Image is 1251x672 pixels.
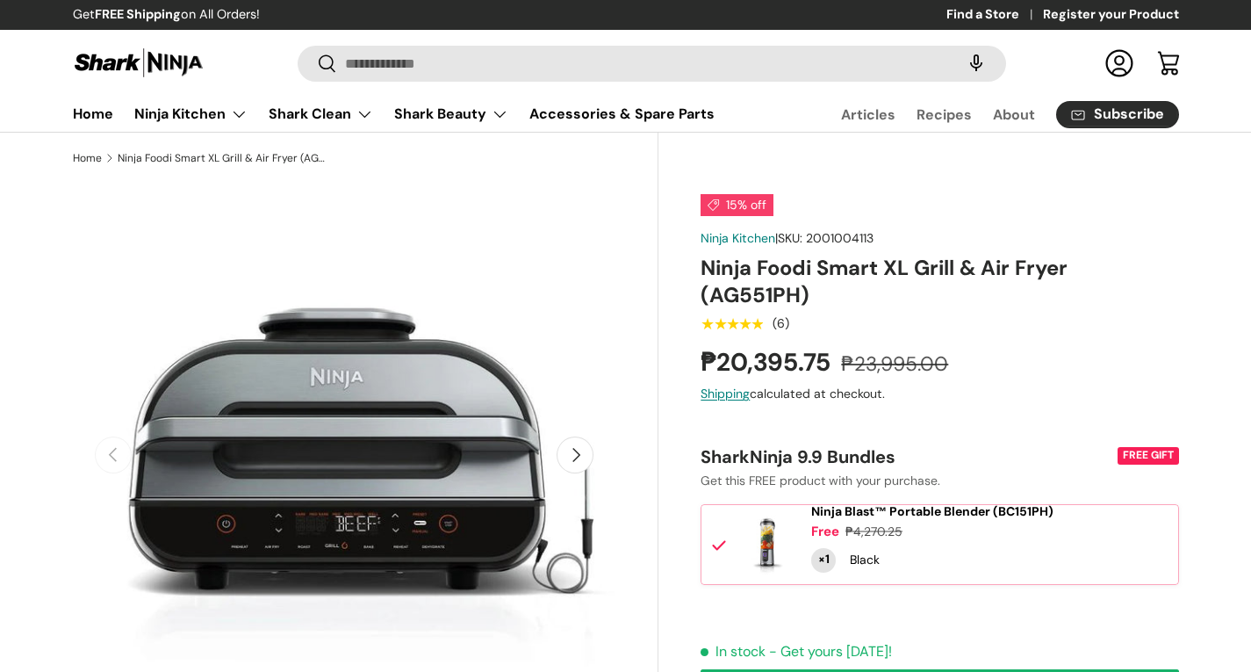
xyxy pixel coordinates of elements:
[1094,107,1164,121] span: Subscribe
[773,317,789,330] div: (6)
[394,97,508,132] a: Shark Beauty
[134,97,248,132] a: Ninja Kitchen
[701,316,763,332] div: 5.0 out of 5.0 stars
[701,346,835,379] strong: ₱20,395.75
[73,97,715,132] nav: Primary
[73,97,113,131] a: Home
[529,97,715,131] a: Accessories & Spare Parts
[269,97,373,132] a: Shark Clean
[806,230,874,246] span: 2001004113
[841,98,895,132] a: Articles
[384,97,519,132] summary: Shark Beauty
[1043,5,1179,25] a: Register your Product
[701,194,773,216] span: 15% off
[993,98,1035,132] a: About
[701,255,1178,309] h1: Ninja Foodi Smart XL Grill & Air Fryer (AG551PH)
[1056,101,1179,128] a: Subscribe
[946,5,1043,25] a: Find a Store
[258,97,384,132] summary: Shark Clean
[799,97,1179,132] nav: Secondary
[948,44,1004,83] speech-search-button: Search by voice
[73,153,102,163] a: Home
[811,548,836,573] div: Quantity
[124,97,258,132] summary: Ninja Kitchen
[701,445,1113,468] div: SharkNinja 9.9 Bundles
[850,551,880,569] div: Black
[917,98,972,132] a: Recipes
[701,230,775,246] a: Ninja Kitchen
[701,642,766,661] span: In stock
[778,230,802,246] span: SKU:
[701,315,763,333] span: ★★★★★
[118,153,328,163] a: Ninja Foodi Smart XL Grill & Air Fryer (AG551PH)
[769,642,892,661] p: - Get yours [DATE]!
[73,46,205,80] img: Shark Ninja Philippines
[811,523,839,541] div: Free
[701,386,750,401] a: Shipping
[845,523,902,541] div: ₱4,270.25
[701,473,940,488] span: Get this FREE product with your purchase.
[701,385,1178,403] div: calculated at checkout.
[775,230,874,246] span: |
[811,503,1053,519] span: Ninja Blast™ Portable Blender (BC151PH)
[73,150,659,166] nav: Breadcrumbs
[73,5,260,25] p: Get on All Orders!
[1119,448,1177,464] div: FREE GIFT
[95,6,181,22] strong: FREE Shipping
[811,504,1053,519] a: Ninja Blast™ Portable Blender (BC151PH)
[841,351,948,377] s: ₱23,995.00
